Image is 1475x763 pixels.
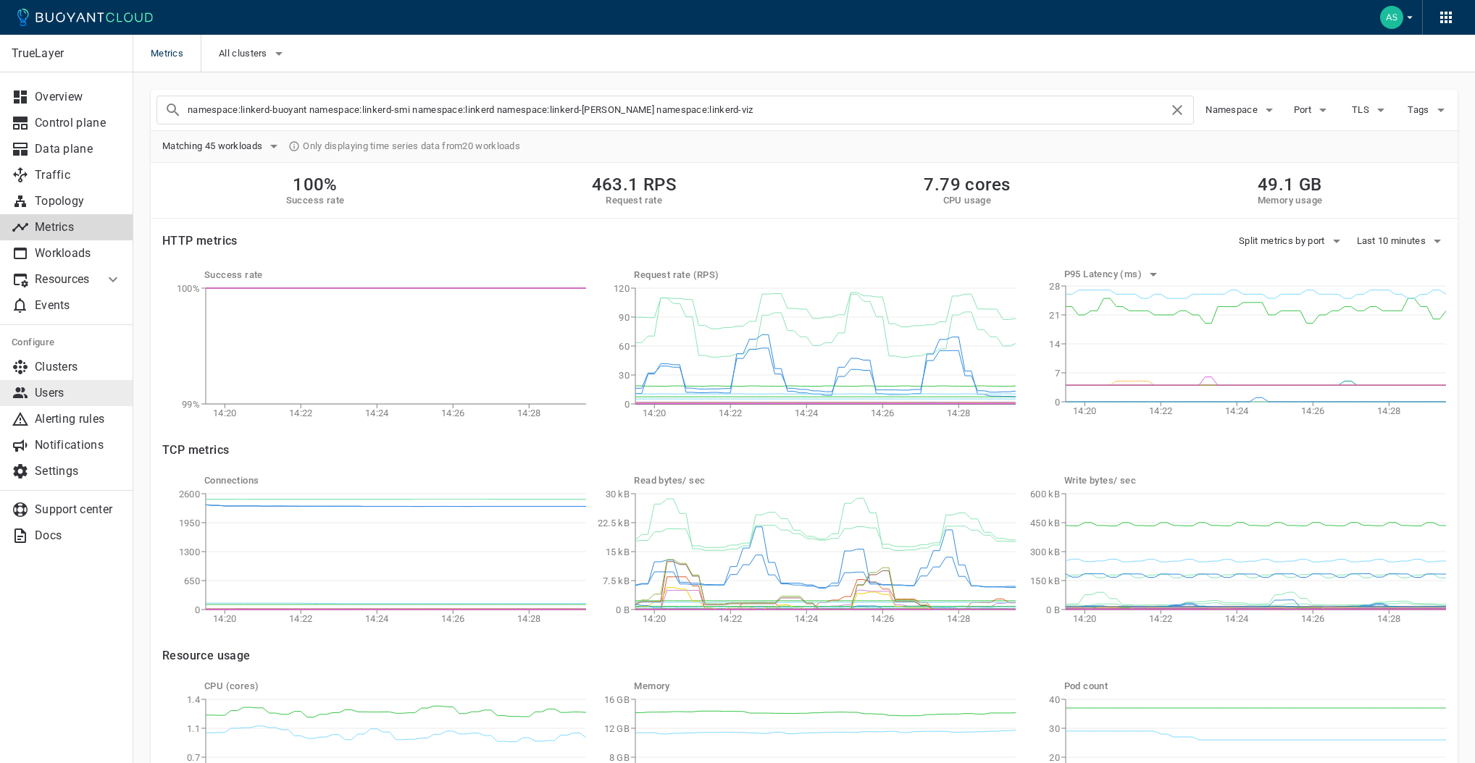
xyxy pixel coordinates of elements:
tspan: 14:22 [719,408,743,418]
tspan: 14:26 [871,613,895,624]
tspan: 14:26 [1301,405,1325,416]
span: Metrics [151,35,201,72]
tspan: 1.1 [187,723,200,734]
tspan: 14:24 [795,408,819,418]
h5: CPU (cores) [204,680,586,692]
h5: Pod count [1064,680,1446,692]
tspan: 14:22 [289,408,313,418]
span: Only displaying time series data from 20 workloads [303,140,520,152]
h2: 463.1 RPS [592,174,677,195]
span: Matching 45 workloads [162,140,265,152]
h4: Resource usage [162,649,1446,663]
tspan: 150 kB [1030,576,1060,586]
h4: HTTP metrics [162,234,238,248]
tspan: 0 [624,399,630,410]
span: TLS [1352,104,1372,116]
tspan: 14 [1049,339,1060,350]
h5: Write bytes / sec [1064,475,1446,486]
tspan: 14:20 [643,613,667,624]
button: Matching 45 workloads [162,135,283,157]
tspan: 14:20 [213,408,237,418]
p: Alerting rules [35,412,122,426]
tspan: 0 B [616,604,630,615]
tspan: 30 kB [606,489,630,499]
tspan: 30 [1049,723,1060,734]
tspan: 14:22 [1149,405,1173,416]
tspan: 650 [184,576,200,586]
tspan: 14:26 [1301,613,1325,624]
tspan: 14:28 [517,613,541,624]
tspan: 30 [619,370,630,381]
h5: Memory [634,680,1016,692]
h5: Read bytes / sec [634,475,1016,486]
h5: CPU usage [924,195,1010,206]
tspan: 450 kB [1030,518,1060,528]
tspan: 14:24 [365,613,389,624]
p: Support center [35,502,122,517]
p: Settings [35,464,122,479]
button: Split metrics by port [1239,230,1345,252]
h5: Configure [12,337,122,348]
tspan: 99% [182,399,200,410]
span: Namespace [1206,104,1261,116]
tspan: 7.5 kB [603,576,630,586]
span: Last 10 minutes [1357,235,1429,247]
p: Clusters [35,360,122,374]
p: Workloads [35,246,122,261]
input: Search [188,100,1169,120]
h2: 49.1 GB [1258,174,1323,195]
h2: 100% [286,174,345,195]
tspan: 90 [619,312,630,323]
h5: P95 Latency (ms) [1064,269,1145,280]
tspan: 21 [1049,310,1060,321]
p: Overview [35,90,122,104]
p: Docs [35,528,122,543]
tspan: 14:20 [643,408,667,418]
tspan: 14:26 [441,613,465,624]
tspan: 0.7 [187,752,200,763]
p: Metrics [35,220,122,235]
tspan: 2600 [179,489,200,499]
tspan: 0 [195,604,200,615]
h2: 7.79 cores [924,174,1010,195]
button: P95 Latency (ms) [1064,264,1162,285]
tspan: 14:20 [1073,405,1097,416]
tspan: 14:28 [1377,613,1401,624]
tspan: 1300 [179,547,200,557]
span: All clusters [219,48,270,59]
tspan: 14:28 [947,408,971,418]
h4: TCP metrics [162,443,1446,458]
button: Namespace [1206,99,1278,121]
tspan: 14:20 [213,613,237,624]
tspan: 14:22 [1149,613,1173,624]
p: Topology [35,194,122,208]
h5: Success rate [286,195,345,206]
tspan: 1950 [179,518,200,528]
tspan: 14:22 [289,613,313,624]
tspan: 14:24 [365,408,389,418]
tspan: 300 kB [1030,547,1060,557]
tspan: 22.5 kB [598,518,630,528]
h5: Request rate (RPS) [634,269,1016,281]
tspan: 14:28 [1377,405,1401,416]
tspan: 16 GB [604,694,630,705]
tspan: 40 [1049,694,1060,705]
tspan: 14:22 [719,613,743,624]
tspan: 14:28 [517,408,541,418]
tspan: 0 B [1046,604,1060,615]
tspan: 15 kB [606,547,630,557]
h5: Connections [204,475,586,486]
tspan: 14:28 [947,613,971,624]
h5: Memory usage [1258,195,1323,206]
tspan: 1.4 [187,694,201,705]
p: Data plane [35,142,122,156]
button: Last 10 minutes [1357,230,1447,252]
tspan: 14:24 [795,613,819,624]
tspan: 20 [1049,752,1060,763]
p: Resources [35,272,93,287]
span: Tags [1408,104,1432,116]
p: Notifications [35,438,122,452]
tspan: 0 [1054,397,1059,408]
tspan: 14:26 [871,408,895,418]
tspan: 14:24 [1225,405,1249,416]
